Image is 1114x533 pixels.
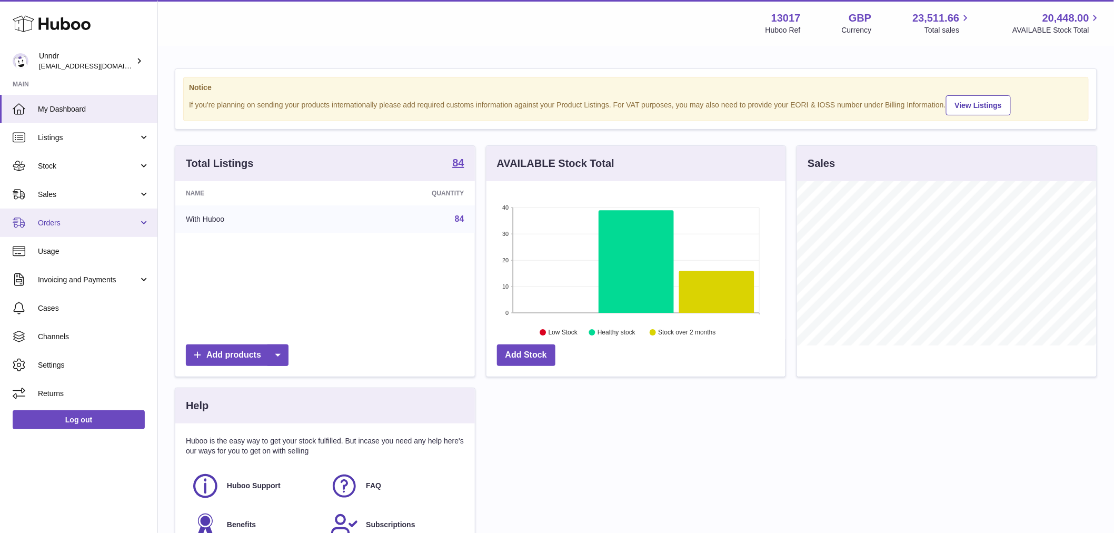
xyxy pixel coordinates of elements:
[502,257,509,263] text: 20
[39,51,134,71] div: Unndr
[366,481,381,491] span: FAQ
[505,310,509,316] text: 0
[1012,25,1101,35] span: AVAILABLE Stock Total
[452,157,464,168] strong: 84
[38,161,138,171] span: Stock
[502,204,509,211] text: 40
[598,329,636,337] text: Healthy stock
[175,181,333,205] th: Name
[1012,11,1101,35] a: 20,448.00 AVAILABLE Stock Total
[452,157,464,170] a: 84
[808,156,835,171] h3: Sales
[849,11,871,25] strong: GBP
[497,344,555,366] a: Add Stock
[39,62,155,70] span: [EMAIL_ADDRESS][DOMAIN_NAME]
[771,11,801,25] strong: 13017
[175,205,333,233] td: With Huboo
[455,214,464,223] a: 84
[38,389,150,399] span: Returns
[549,329,578,337] text: Low Stock
[38,218,138,228] span: Orders
[333,181,475,205] th: Quantity
[13,53,28,69] img: internalAdmin-13017@internal.huboo.com
[189,83,1083,93] strong: Notice
[842,25,872,35] div: Currency
[38,133,138,143] span: Listings
[502,283,509,290] text: 10
[38,275,138,285] span: Invoicing and Payments
[186,156,254,171] h3: Total Listings
[186,436,464,456] p: Huboo is the easy way to get your stock fulfilled. But incase you need any help here's our ways f...
[765,25,801,35] div: Huboo Ref
[13,410,145,429] a: Log out
[912,11,971,35] a: 23,511.66 Total sales
[946,95,1011,115] a: View Listings
[366,520,415,530] span: Subscriptions
[189,94,1083,115] div: If you're planning on sending your products internationally please add required customs informati...
[38,360,150,370] span: Settings
[658,329,715,337] text: Stock over 2 months
[912,11,959,25] span: 23,511.66
[38,246,150,256] span: Usage
[38,190,138,200] span: Sales
[38,104,150,114] span: My Dashboard
[186,344,289,366] a: Add products
[924,25,971,35] span: Total sales
[38,303,150,313] span: Cases
[227,520,256,530] span: Benefits
[1042,11,1089,25] span: 20,448.00
[38,332,150,342] span: Channels
[502,231,509,237] text: 30
[330,472,459,500] a: FAQ
[227,481,281,491] span: Huboo Support
[186,399,208,413] h3: Help
[191,472,320,500] a: Huboo Support
[497,156,614,171] h3: AVAILABLE Stock Total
